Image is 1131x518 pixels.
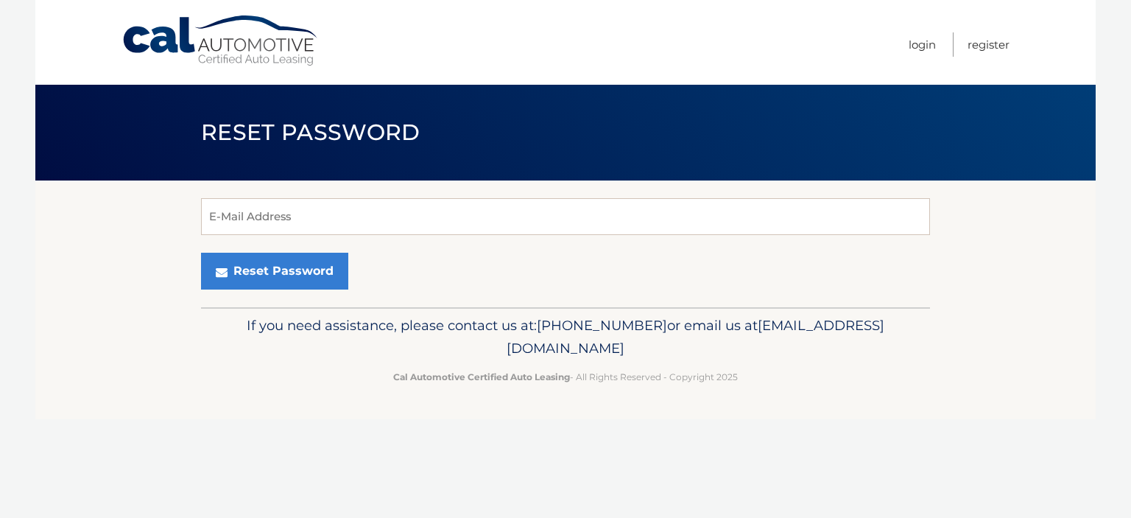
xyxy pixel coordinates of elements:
[201,253,348,290] button: Reset Password
[968,32,1010,57] a: Register
[211,369,920,385] p: - All Rights Reserved - Copyright 2025
[121,15,320,67] a: Cal Automotive
[201,119,420,146] span: Reset Password
[537,317,667,334] span: [PHONE_NUMBER]
[211,314,920,361] p: If you need assistance, please contact us at: or email us at
[909,32,936,57] a: Login
[201,198,930,235] input: E-Mail Address
[393,371,570,382] strong: Cal Automotive Certified Auto Leasing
